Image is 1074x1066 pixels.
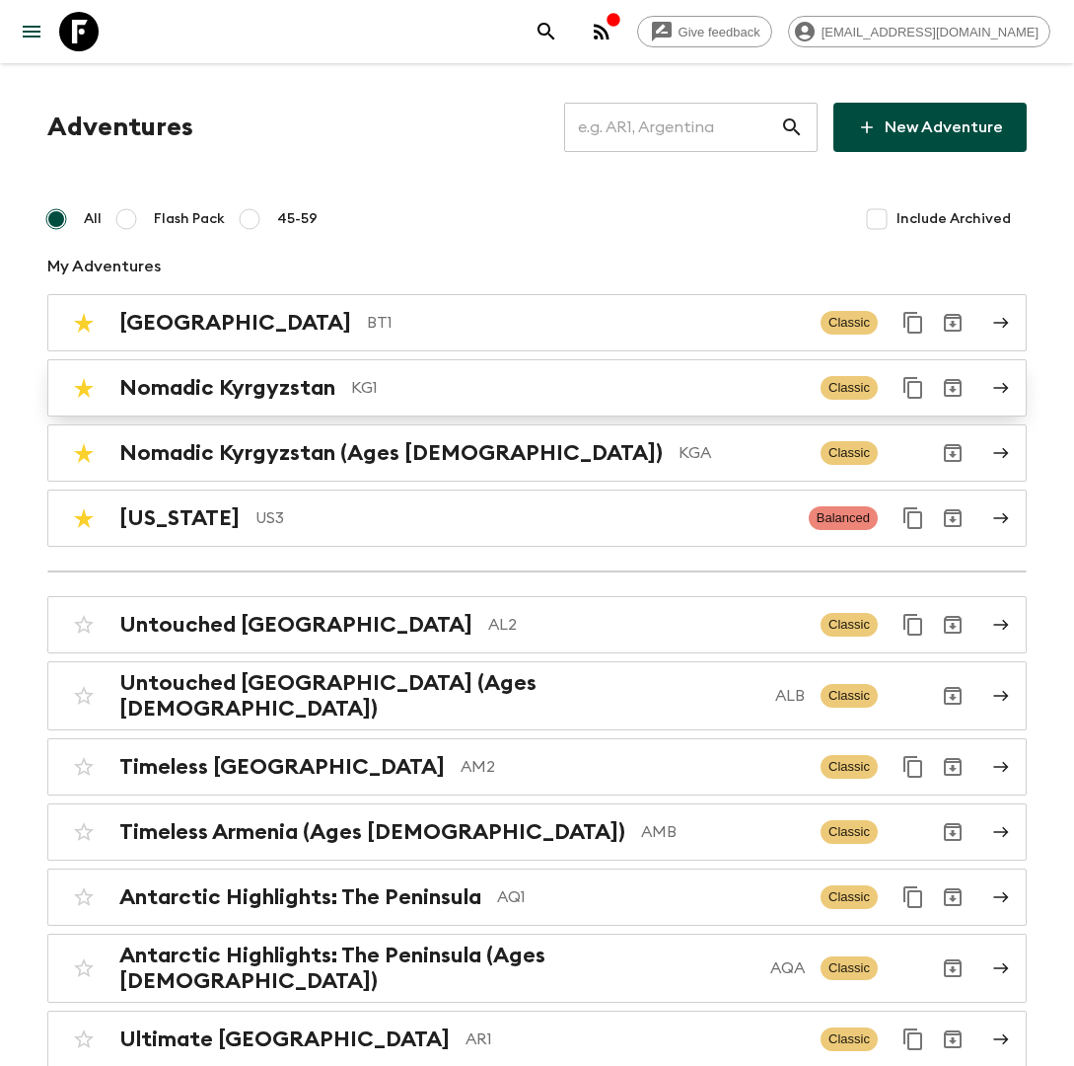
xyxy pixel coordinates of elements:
[47,869,1027,926] a: Antarctic Highlights: The PeninsulaAQ1ClassicDuplicate for 45-59Archive
[894,1020,933,1059] button: Duplicate for 45-59
[894,498,933,538] button: Duplicate for 45-59
[933,605,972,645] button: Archive
[527,12,566,51] button: search adventures
[637,16,772,47] a: Give feedback
[933,368,972,408] button: Archive
[933,433,972,473] button: Archive
[119,505,240,531] h2: [US_STATE]
[351,376,805,400] p: KG1
[788,16,1050,47] div: [EMAIL_ADDRESS][DOMAIN_NAME]
[933,1020,972,1059] button: Archive
[47,490,1027,547] a: [US_STATE]US3BalancedDuplicate for 45-59Archive
[119,670,759,722] h2: Untouched [GEOGRAPHIC_DATA] (Ages [DEMOGRAPHIC_DATA])
[465,1028,805,1051] p: AR1
[894,747,933,787] button: Duplicate for 45-59
[668,25,771,39] span: Give feedback
[119,884,481,910] h2: Antarctic Highlights: The Peninsula
[119,754,445,780] h2: Timeless [GEOGRAPHIC_DATA]
[821,441,878,465] span: Classic
[933,498,972,538] button: Archive
[461,755,805,779] p: AM2
[933,747,972,787] button: Archive
[119,440,663,466] h2: Nomadic Kyrgyzstan (Ages [DEMOGRAPHIC_DATA])
[47,661,1027,730] a: Untouched [GEOGRAPHIC_DATA] (Ages [DEMOGRAPHIC_DATA])ALBClassicArchive
[775,684,805,708] p: ALB
[770,956,805,980] p: AQA
[47,424,1027,482] a: Nomadic Kyrgyzstan (Ages [DEMOGRAPHIC_DATA])KGAClassicArchive
[833,103,1027,152] a: New Adventure
[821,755,878,779] span: Classic
[933,949,972,988] button: Archive
[488,613,805,637] p: AL2
[821,376,878,400] span: Classic
[47,294,1027,351] a: [GEOGRAPHIC_DATA]BT1ClassicDuplicate for 45-59Archive
[821,956,878,980] span: Classic
[809,506,878,530] span: Balanced
[119,943,754,994] h2: Antarctic Highlights: The Peninsula (Ages [DEMOGRAPHIC_DATA])
[119,1027,450,1052] h2: Ultimate [GEOGRAPHIC_DATA]
[47,803,1027,861] a: Timeless Armenia (Ages [DEMOGRAPHIC_DATA])AMBClassicArchive
[821,684,878,708] span: Classic
[119,375,335,401] h2: Nomadic Kyrgyzstan
[497,885,805,909] p: AQ1
[154,209,225,229] span: Flash Pack
[821,311,878,335] span: Classic
[47,596,1027,653] a: Untouched [GEOGRAPHIC_DATA]AL2ClassicDuplicate for 45-59Archive
[821,885,878,909] span: Classic
[47,934,1027,1003] a: Antarctic Highlights: The Peninsula (Ages [DEMOGRAPHIC_DATA])AQAClassicArchive
[894,368,933,408] button: Duplicate for 45-59
[641,820,805,844] p: AMB
[47,108,193,147] h1: Adventures
[821,1028,878,1051] span: Classic
[894,877,933,917] button: Duplicate for 45-59
[119,612,472,638] h2: Untouched [GEOGRAPHIC_DATA]
[367,311,805,335] p: BT1
[933,676,972,716] button: Archive
[12,12,51,51] button: menu
[277,209,318,229] span: 45-59
[821,613,878,637] span: Classic
[896,209,1011,229] span: Include Archived
[933,812,972,852] button: Archive
[894,303,933,343] button: Duplicate for 45-59
[933,877,972,917] button: Archive
[47,255,1027,278] p: My Adventures
[679,441,805,465] p: KGA
[933,303,972,343] button: Archive
[84,209,102,229] span: All
[894,605,933,645] button: Duplicate for 45-59
[811,25,1049,39] span: [EMAIL_ADDRESS][DOMAIN_NAME]
[119,819,625,845] h2: Timeless Armenia (Ages [DEMOGRAPHIC_DATA])
[47,738,1027,796] a: Timeless [GEOGRAPHIC_DATA]AM2ClassicDuplicate for 45-59Archive
[564,100,780,155] input: e.g. AR1, Argentina
[119,310,351,336] h2: [GEOGRAPHIC_DATA]
[821,820,878,844] span: Classic
[255,506,793,530] p: US3
[47,359,1027,417] a: Nomadic KyrgyzstanKG1ClassicDuplicate for 45-59Archive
